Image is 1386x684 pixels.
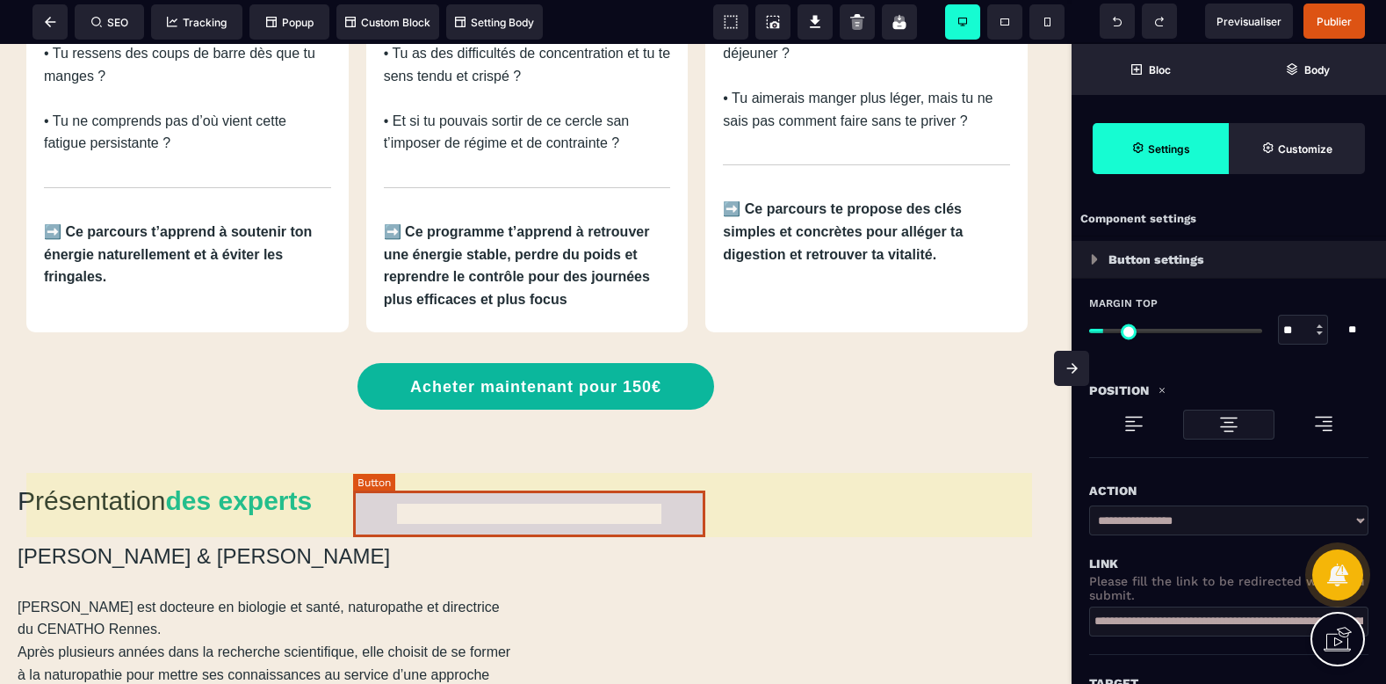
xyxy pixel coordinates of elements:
[1317,15,1352,28] span: Publier
[1229,44,1386,95] span: Open Layer Manager
[723,149,1010,226] text: ➡️ Ce parcours te propose des clés simples et concrètes pour alléger ta digestion et retrouver ta...
[1313,413,1334,434] img: loading
[1091,254,1098,265] img: loading
[165,442,312,471] span: des experts
[1093,123,1229,174] span: Settings
[755,4,790,40] span: Screenshot
[384,172,671,271] text: ➡️ Ce programme t’apprend à retrouver une énergie stable, perdre du poids et reprendre le contrôl...
[1108,249,1204,270] p: Button settings
[1158,386,1166,395] img: loading
[1278,142,1332,156] strong: Customize
[1089,380,1149,401] p: Position
[91,16,128,29] span: SEO
[1089,480,1368,501] div: Action
[1072,202,1386,236] div: Component settings
[44,172,331,249] text: ➡️ Ce parcours t’apprend à soutenir ton énergie naturellement et à éviter les fringales.
[1149,63,1171,76] strong: Bloc
[1218,414,1239,435] img: loading
[18,436,518,478] p: Présentation
[1216,15,1281,28] span: Previsualiser
[1089,574,1368,602] p: Please fill the link to be redirected when you submit.
[1229,123,1365,174] span: Open Style Manager
[345,16,430,29] span: Custom Block
[266,16,314,29] span: Popup
[1205,4,1293,39] span: Preview
[1072,44,1229,95] span: Open Blocks
[455,16,534,29] span: Setting Body
[357,319,714,366] button: Acheter maintenant pour 150€
[1123,413,1144,434] img: loading
[1304,63,1330,76] strong: Body
[167,16,227,29] span: Tracking
[1148,142,1190,156] strong: Settings
[1089,553,1368,574] div: Link
[713,4,748,40] span: View components
[1089,296,1158,310] span: Margin Top
[18,496,518,529] text: [PERSON_NAME] & [PERSON_NAME]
